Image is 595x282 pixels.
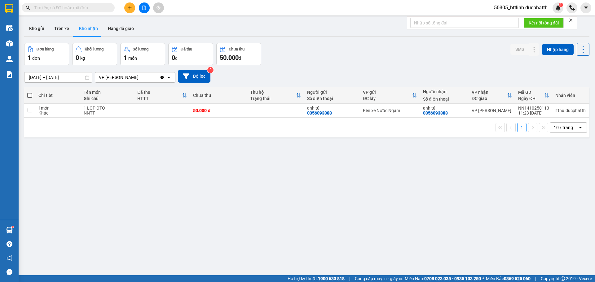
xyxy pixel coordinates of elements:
div: ĐC giao [472,96,507,101]
span: 0 [76,54,79,61]
span: aim [156,6,161,10]
span: kg [80,56,85,61]
span: 0 [172,54,175,61]
button: Bộ lọc [178,70,210,83]
th: Toggle SortBy [360,87,420,104]
span: plus [128,6,132,10]
div: anh tú [307,106,357,111]
div: Chi tiết [38,93,77,98]
span: đ [175,56,178,61]
div: Thu hộ [250,90,296,95]
span: Cung cấp máy in - giấy in: [355,275,403,282]
div: Nhân viên [555,93,586,98]
div: Bến xe Nước Ngầm [363,108,417,113]
button: Khối lượng0kg [72,43,117,65]
button: Hàng đã giao [103,21,139,36]
img: phone-icon [569,5,575,11]
button: Nhập hàng [542,44,574,55]
img: logo-vxr [5,4,13,13]
div: VP nhận [472,90,507,95]
svg: open [578,125,583,130]
button: Kho gửi [24,21,49,36]
span: search [26,6,30,10]
img: solution-icon [6,71,13,78]
div: 0356093383 [307,111,332,115]
div: Đã thu [181,47,192,51]
div: 50.000 đ [193,108,244,113]
div: 0356093383 [423,111,448,115]
th: Toggle SortBy [469,87,515,104]
div: Chưa thu [229,47,245,51]
span: close [569,18,573,22]
span: Kết nối tổng đài [529,20,559,26]
strong: 1900 633 818 [318,276,345,281]
div: Tên món [84,90,131,95]
div: NN1410250113 [518,106,549,111]
img: warehouse-icon [6,227,13,233]
div: HTTT [137,96,182,101]
button: Đã thu0đ [168,43,213,65]
span: 50.000 [220,54,239,61]
div: Mã GD [518,90,544,95]
div: VP [PERSON_NAME] [99,74,139,80]
div: 11:23 [DATE] [518,111,549,115]
div: Khối lượng [85,47,104,51]
button: SMS [510,44,529,55]
span: message [7,269,12,275]
span: caret-down [583,5,589,11]
div: Ngày ĐH [518,96,544,101]
input: Select a date range. [24,72,92,82]
div: VP gửi [363,90,412,95]
div: Số điện thoại [307,96,357,101]
button: Chưa thu50.000đ [216,43,261,65]
div: ĐC lấy [363,96,412,101]
th: Toggle SortBy [515,87,552,104]
span: 1 [28,54,31,61]
button: caret-down [580,2,591,13]
span: Miền Nam [405,275,481,282]
button: 1 [517,123,527,132]
span: đ [239,56,241,61]
span: đơn [32,56,40,61]
span: | [535,275,536,282]
div: Ghi chú [84,96,131,101]
img: icon-new-feature [555,5,561,11]
input: Nhập số tổng đài [410,18,519,28]
div: Trạng thái [250,96,296,101]
span: 1 [560,3,562,7]
strong: 0708 023 035 - 0935 103 250 [424,276,481,281]
button: aim [153,2,164,13]
strong: 0369 525 060 [504,276,531,281]
sup: 1 [559,3,563,7]
div: VP [PERSON_NAME] [472,108,512,113]
span: question-circle [7,241,12,247]
img: warehouse-icon [6,25,13,31]
button: file-add [139,2,150,13]
div: ltthu.ducphatth [555,108,586,113]
div: Người gửi [307,90,357,95]
sup: 3 [207,67,214,73]
input: Selected VP Hoằng Kim. [139,74,140,80]
span: | [349,275,350,282]
button: Số lượng1món [120,43,165,65]
span: copyright [561,276,565,281]
img: warehouse-icon [6,56,13,62]
button: Trên xe [49,21,74,36]
div: 1 món [38,106,77,111]
th: Toggle SortBy [247,87,304,104]
svg: Clear value [160,75,165,80]
span: notification [7,255,12,261]
sup: 1 [12,226,14,228]
div: Đã thu [137,90,182,95]
img: warehouse-icon [6,40,13,47]
button: Kho nhận [74,21,103,36]
span: Miền Bắc [486,275,531,282]
button: plus [124,2,135,13]
div: 1 LOP OTO [84,106,131,111]
span: món [128,56,137,61]
div: NNTT [84,111,131,115]
div: anh tú [423,106,465,111]
svg: open [166,75,171,80]
span: 50305_bttlinh.ducphatth [489,4,553,11]
th: Toggle SortBy [134,87,190,104]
